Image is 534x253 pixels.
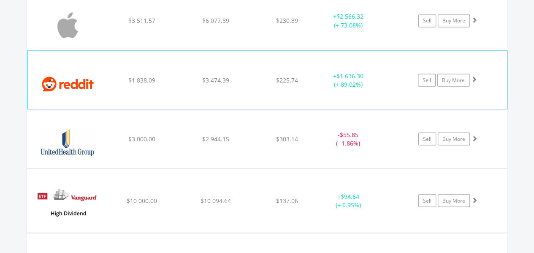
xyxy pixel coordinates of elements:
span: $303.14 [276,135,298,143]
span: $94.64 [341,192,359,200]
div: + (+ 73.08%) [317,12,380,29]
span: $137.06 [276,196,298,204]
img: EQU.US.RDDT.png [32,61,104,106]
span: $1 636.30 [336,71,363,80]
img: EQU.US.AAPL.png [31,2,104,48]
img: EQU.US.VYM.png [31,179,104,230]
span: $6 077.89 [202,16,229,25]
div: + (+ 0.95%) [317,192,380,209]
img: EQU.US.UNH.png [31,120,104,166]
a: Buy More [438,14,470,27]
a: Sell [418,74,436,86]
a: Sell [418,132,436,145]
a: Sell [418,194,436,207]
span: $2 944.15 [202,135,229,143]
span: $3 511.57 [128,16,155,25]
span: $3 474.39 [202,76,229,84]
div: + (+ 89.02%) [316,71,379,88]
span: $55.85 [340,130,358,138]
span: $10 094.64 [201,196,231,204]
span: $10 000.00 [126,196,157,204]
span: $1 838.09 [128,76,155,84]
span: $230.39 [276,16,298,25]
span: $225.74 [276,76,298,84]
span: $2 566.32 [336,12,363,20]
a: Sell [418,14,436,27]
div: - (- 1.86%) [317,130,380,147]
a: Buy More [438,132,470,145]
a: Buy More [438,194,470,207]
span: $3 000.00 [128,135,155,143]
a: Buy More [437,74,469,86]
